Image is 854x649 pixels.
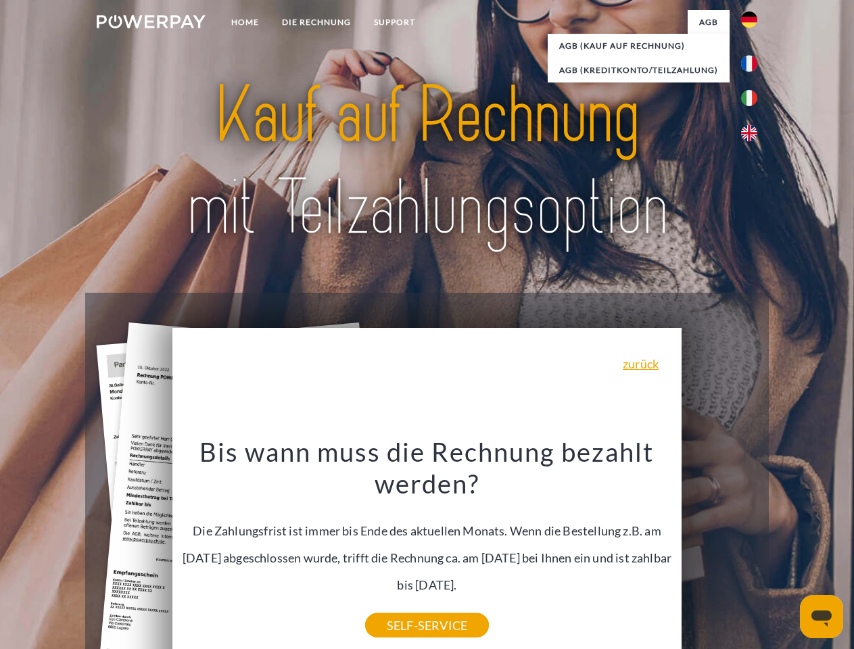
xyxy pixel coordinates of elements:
[129,65,725,259] img: title-powerpay_de.svg
[97,15,206,28] img: logo-powerpay-white.svg
[741,11,757,28] img: de
[220,10,270,34] a: Home
[365,613,489,638] a: SELF-SERVICE
[362,10,427,34] a: SUPPORT
[688,10,730,34] a: agb
[741,125,757,141] img: en
[623,358,659,370] a: zurück
[741,90,757,106] img: it
[181,435,674,500] h3: Bis wann muss die Rechnung bezahlt werden?
[741,55,757,72] img: fr
[800,595,843,638] iframe: Schaltfläche zum Öffnen des Messaging-Fensters
[270,10,362,34] a: DIE RECHNUNG
[181,435,674,625] div: Die Zahlungsfrist ist immer bis Ende des aktuellen Monats. Wenn die Bestellung z.B. am [DATE] abg...
[548,58,730,82] a: AGB (Kreditkonto/Teilzahlung)
[548,34,730,58] a: AGB (Kauf auf Rechnung)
